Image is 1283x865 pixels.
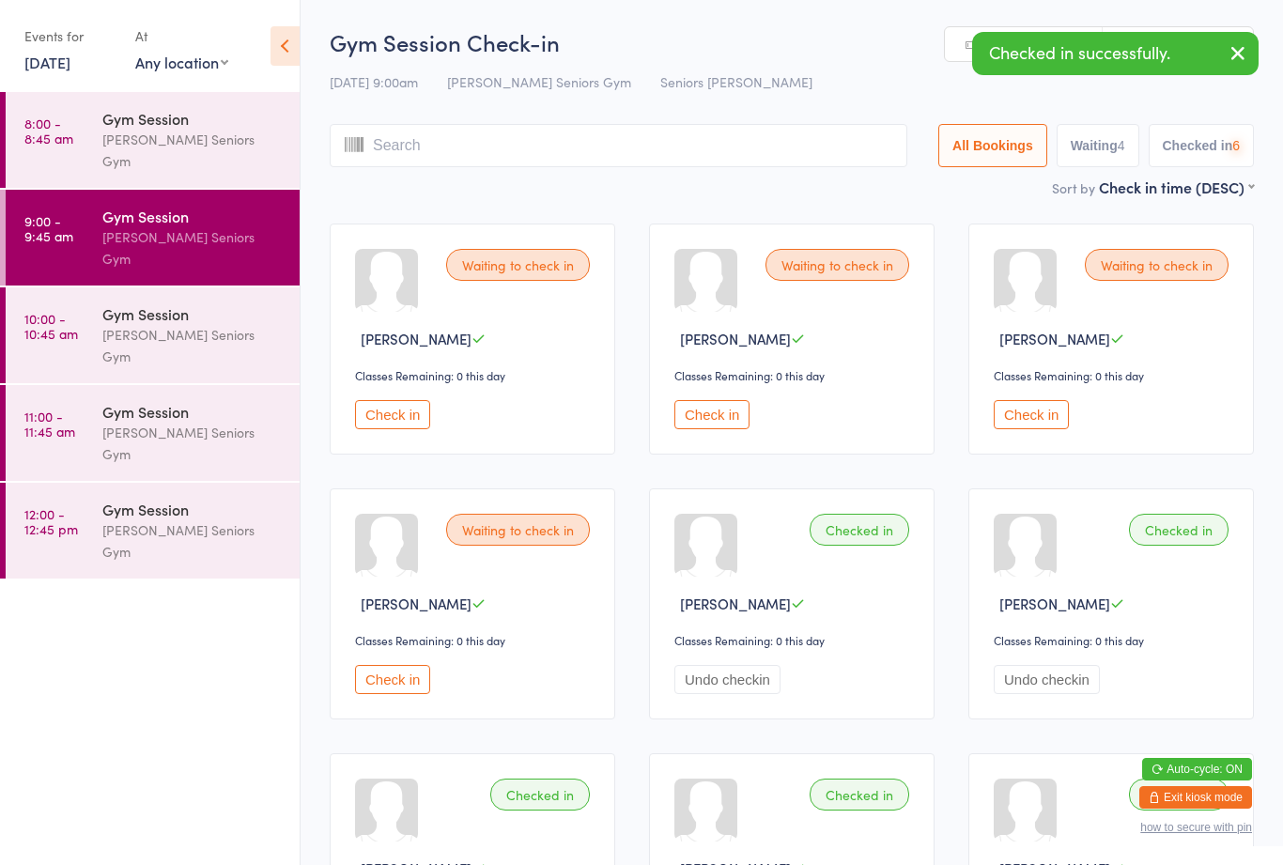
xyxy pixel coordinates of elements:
[102,519,284,563] div: [PERSON_NAME] Seniors Gym
[330,26,1254,57] h2: Gym Session Check-in
[999,594,1110,613] span: [PERSON_NAME]
[102,499,284,519] div: Gym Session
[24,409,75,439] time: 11:00 - 11:45 am
[361,329,471,348] span: [PERSON_NAME]
[1118,138,1125,153] div: 4
[1149,124,1255,167] button: Checked in6
[1085,249,1229,281] div: Waiting to check in
[102,303,284,324] div: Gym Session
[994,665,1100,694] button: Undo checkin
[24,21,116,52] div: Events for
[1140,821,1252,834] button: how to secure with pin
[1052,178,1095,197] label: Sort by
[24,311,78,341] time: 10:00 - 10:45 am
[972,32,1259,75] div: Checked in successfully.
[674,400,750,429] button: Check in
[674,632,915,648] div: Classes Remaining: 0 this day
[102,324,284,367] div: [PERSON_NAME] Seniors Gym
[680,329,791,348] span: [PERSON_NAME]
[999,329,1110,348] span: [PERSON_NAME]
[355,632,595,648] div: Classes Remaining: 0 this day
[994,632,1234,648] div: Classes Remaining: 0 this day
[102,108,284,129] div: Gym Session
[810,779,909,811] div: Checked in
[1142,758,1252,780] button: Auto-cycle: ON
[1139,786,1252,809] button: Exit kiosk mode
[24,506,78,536] time: 12:00 - 12:45 pm
[490,779,590,811] div: Checked in
[674,367,915,383] div: Classes Remaining: 0 this day
[102,129,284,172] div: [PERSON_NAME] Seniors Gym
[135,52,228,72] div: Any location
[24,116,73,146] time: 8:00 - 8:45 am
[1129,514,1229,546] div: Checked in
[102,206,284,226] div: Gym Session
[102,401,284,422] div: Gym Session
[6,287,300,383] a: 10:00 -10:45 amGym Session[PERSON_NAME] Seniors Gym
[447,72,631,91] span: [PERSON_NAME] Seniors Gym
[674,665,781,694] button: Undo checkin
[446,249,590,281] div: Waiting to check in
[6,190,300,286] a: 9:00 -9:45 amGym Session[PERSON_NAME] Seniors Gym
[994,367,1234,383] div: Classes Remaining: 0 this day
[1099,177,1254,197] div: Check in time (DESC)
[6,92,300,188] a: 8:00 -8:45 amGym Session[PERSON_NAME] Seniors Gym
[938,124,1047,167] button: All Bookings
[810,514,909,546] div: Checked in
[355,400,430,429] button: Check in
[680,594,791,613] span: [PERSON_NAME]
[6,385,300,481] a: 11:00 -11:45 amGym Session[PERSON_NAME] Seniors Gym
[765,249,909,281] div: Waiting to check in
[446,514,590,546] div: Waiting to check in
[1232,138,1240,153] div: 6
[102,226,284,270] div: [PERSON_NAME] Seniors Gym
[135,21,228,52] div: At
[6,483,300,579] a: 12:00 -12:45 pmGym Session[PERSON_NAME] Seniors Gym
[24,52,70,72] a: [DATE]
[102,422,284,465] div: [PERSON_NAME] Seniors Gym
[355,665,430,694] button: Check in
[361,594,471,613] span: [PERSON_NAME]
[330,124,907,167] input: Search
[24,213,73,243] time: 9:00 - 9:45 am
[660,72,812,91] span: Seniors [PERSON_NAME]
[1129,779,1229,811] div: Checked in
[355,367,595,383] div: Classes Remaining: 0 this day
[1057,124,1139,167] button: Waiting4
[330,72,418,91] span: [DATE] 9:00am
[994,400,1069,429] button: Check in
